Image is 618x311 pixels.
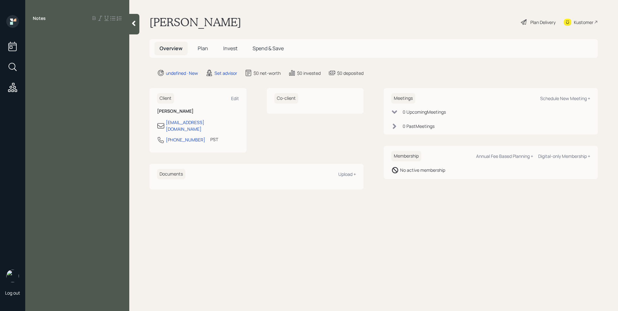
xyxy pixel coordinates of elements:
[391,151,421,161] h6: Membership
[403,123,434,129] div: 0 Past Meeting s
[157,109,239,114] h6: [PERSON_NAME]
[198,45,208,52] span: Plan
[254,70,281,76] div: $0 net-worth
[403,109,446,115] div: 0 Upcoming Meeting s
[538,153,590,159] div: Digital-only Membership +
[540,95,590,101] div: Schedule New Meeting +
[157,169,185,179] h6: Documents
[6,270,19,282] img: retirable_logo.png
[33,15,46,21] label: Notes
[530,19,556,26] div: Plan Delivery
[214,70,237,76] div: Set advisor
[400,167,445,173] div: No active membership
[166,136,205,143] div: [PHONE_NUMBER]
[5,290,20,296] div: Log out
[274,93,298,104] h6: Co-client
[337,70,364,76] div: $0 deposited
[223,45,237,52] span: Invest
[166,70,198,76] div: undefined · New
[476,153,533,159] div: Annual Fee Based Planning +
[210,136,218,143] div: PST
[157,93,174,104] h6: Client
[391,93,415,104] h6: Meetings
[338,171,356,177] div: Upload +
[297,70,321,76] div: $0 invested
[149,15,241,29] h1: [PERSON_NAME]
[160,45,183,52] span: Overview
[574,19,593,26] div: Kustomer
[166,119,239,132] div: [EMAIL_ADDRESS][DOMAIN_NAME]
[231,95,239,101] div: Edit
[253,45,284,52] span: Spend & Save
